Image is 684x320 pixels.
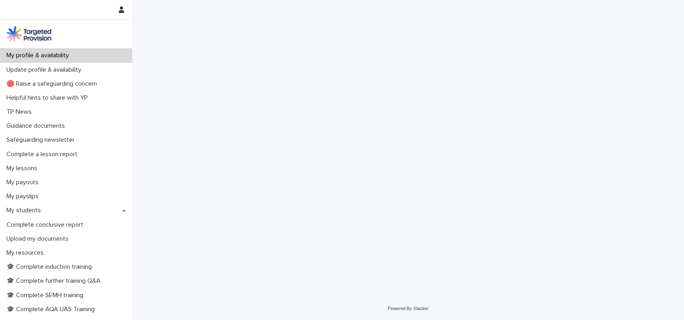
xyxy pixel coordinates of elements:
[3,263,98,271] p: 🎓 Complete induction training
[3,108,38,116] p: TP News
[3,193,45,200] p: My payslips
[3,94,94,102] p: Helpful hints to share with YP
[3,277,107,285] p: 🎓 Complete further training Q&A
[3,306,101,313] p: 🎓 Complete AQA UAS Training
[3,207,47,214] p: My students
[3,136,81,144] p: Safeguarding newsletter
[3,151,84,158] p: Complete a lesson report
[3,122,71,130] p: Guidance documents
[3,165,44,172] p: My lessons
[3,80,103,88] p: 🔴 Raise a safeguarding concern
[3,52,75,59] p: My profile & availability
[3,292,90,299] p: 🎓 Complete SEMH training
[3,66,88,74] p: Update profile & availability
[3,221,90,229] p: Complete conclusive report
[6,26,51,42] img: M5nRWzHhSzIhMunXDL62
[3,235,75,243] p: Upload my documents
[388,306,428,311] a: Powered By Stacker
[3,179,45,186] p: My payouts
[3,249,50,257] p: My resources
